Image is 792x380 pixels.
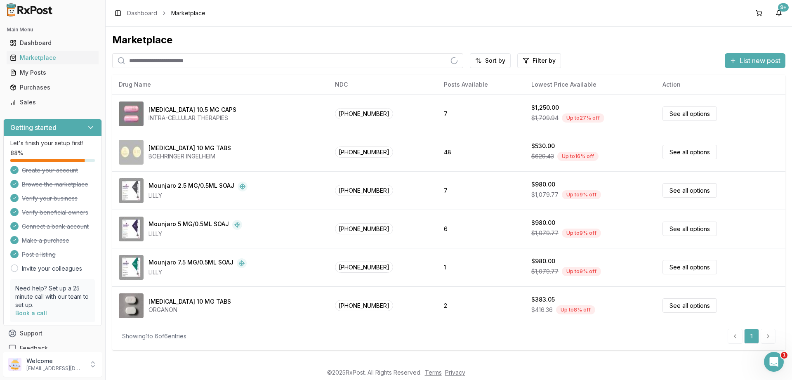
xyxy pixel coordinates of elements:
[26,365,84,372] p: [EMAIL_ADDRESS][DOMAIN_NAME]
[119,178,144,203] img: Mounjaro 2.5 MG/0.5ML SOAJ
[26,357,84,365] p: Welcome
[148,152,231,160] div: BOEHRINGER INGELHEIM
[119,293,144,318] img: Zetia 10 MG TABS
[437,94,525,133] td: 7
[3,326,102,341] button: Support
[22,180,88,189] span: Browse the marketplace
[517,53,561,68] button: Filter by
[10,54,95,62] div: Marketplace
[148,297,231,306] div: [MEDICAL_DATA] 10 MG TABS
[10,123,57,132] h3: Getting started
[127,9,205,17] nav: breadcrumb
[531,152,554,160] span: $629.43
[562,267,601,276] div: Up to 9 % off
[531,229,559,237] span: $1,079.77
[119,101,144,126] img: Caplyta 10.5 MG CAPS
[531,104,559,112] div: $1,250.00
[171,9,205,17] span: Marketplace
[781,352,787,359] span: 1
[335,185,393,196] span: [PHONE_NUMBER]
[531,191,559,199] span: $1,079.77
[531,267,559,276] span: $1,079.77
[531,295,555,304] div: $383.05
[3,36,102,50] button: Dashboard
[531,219,555,227] div: $980.00
[531,306,553,314] span: $416.36
[119,217,144,241] img: Mounjaro 5 MG/0.5ML SOAJ
[562,229,601,238] div: Up to 9 % off
[662,260,717,274] a: See all options
[335,108,393,119] span: [PHONE_NUMBER]
[10,83,95,92] div: Purchases
[148,268,247,276] div: LILLY
[22,264,82,273] a: Invite your colleagues
[10,98,95,106] div: Sales
[778,3,789,12] div: 9+
[425,369,442,376] a: Terms
[7,35,99,50] a: Dashboard
[437,133,525,171] td: 48
[740,56,780,66] span: List new post
[556,305,595,314] div: Up to 8 % off
[662,106,717,121] a: See all options
[119,255,144,280] img: Mounjaro 7.5 MG/0.5ML SOAJ
[7,65,99,80] a: My Posts
[148,191,247,200] div: LILLY
[122,332,186,340] div: Showing 1 to 6 of 6 entries
[127,9,157,17] a: Dashboard
[22,236,69,245] span: Make a purchase
[112,75,328,94] th: Drug Name
[437,286,525,325] td: 2
[531,257,555,265] div: $980.00
[437,210,525,248] td: 6
[562,190,601,199] div: Up to 9 % off
[7,95,99,110] a: Sales
[10,139,95,147] p: Let's finish your setup first!
[470,53,511,68] button: Sort by
[10,68,95,77] div: My Posts
[485,57,505,65] span: Sort by
[772,7,785,20] button: 9+
[437,248,525,286] td: 1
[437,171,525,210] td: 7
[3,51,102,64] button: Marketplace
[3,81,102,94] button: Purchases
[7,50,99,65] a: Marketplace
[148,220,229,230] div: Mounjaro 5 MG/0.5ML SOAJ
[728,329,775,344] nav: pagination
[148,106,236,114] div: [MEDICAL_DATA] 10.5 MG CAPS
[10,149,23,157] span: 88 %
[22,194,78,203] span: Verify your business
[662,222,717,236] a: See all options
[22,250,56,259] span: Post a listing
[22,208,88,217] span: Verify beneficial owners
[8,358,21,371] img: User avatar
[557,152,599,161] div: Up to 16 % off
[148,182,234,191] div: Mounjaro 2.5 MG/0.5ML SOAJ
[335,262,393,273] span: [PHONE_NUMBER]
[7,26,99,33] h2: Main Menu
[15,284,90,309] p: Need help? Set up a 25 minute call with our team to set up.
[764,352,784,372] iframe: Intercom live chat
[531,180,555,189] div: $980.00
[3,341,102,356] button: Feedback
[531,114,559,122] span: $1,709.94
[725,53,785,68] button: List new post
[335,223,393,234] span: [PHONE_NUMBER]
[10,39,95,47] div: Dashboard
[148,144,231,152] div: [MEDICAL_DATA] 10 MG TABS
[525,75,656,94] th: Lowest Price Available
[662,298,717,313] a: See all options
[662,183,717,198] a: See all options
[533,57,556,65] span: Filter by
[112,33,785,47] div: Marketplace
[148,230,242,238] div: LILLY
[335,146,393,158] span: [PHONE_NUMBER]
[744,329,759,344] a: 1
[656,75,785,94] th: Action
[335,300,393,311] span: [PHONE_NUMBER]
[445,369,465,376] a: Privacy
[148,114,236,122] div: INTRA-CELLULAR THERAPIES
[725,57,785,66] a: List new post
[662,145,717,159] a: See all options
